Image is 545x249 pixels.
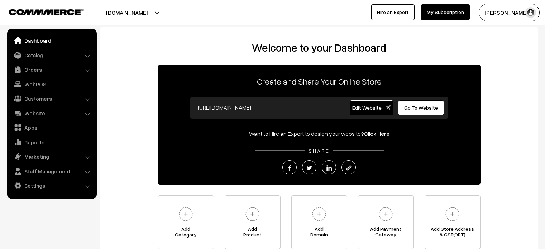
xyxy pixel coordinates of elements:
[9,49,94,62] a: Catalog
[9,179,94,192] a: Settings
[9,121,94,134] a: Apps
[176,204,196,224] img: plus.svg
[81,4,173,21] button: [DOMAIN_NAME]
[9,9,84,15] img: COMMMERCE
[243,204,262,224] img: plus.svg
[9,63,94,76] a: Orders
[158,195,214,249] a: AddCategory
[225,226,280,240] span: Add Product
[525,7,536,18] img: user
[358,226,413,240] span: Add Payment Gateway
[9,78,94,91] a: WebPOS
[404,105,438,111] span: Go To Website
[398,100,444,115] a: Go To Website
[479,4,540,21] button: [PERSON_NAME]
[358,195,414,249] a: Add PaymentGateway
[9,107,94,120] a: Website
[425,226,480,240] span: Add Store Address & GST(OPT)
[292,226,347,240] span: Add Domain
[9,150,94,163] a: Marketing
[9,34,94,47] a: Dashboard
[9,165,94,178] a: Staff Management
[443,204,462,224] img: plus.svg
[425,195,481,249] a: Add Store Address& GST(OPT)
[309,204,329,224] img: plus.svg
[350,100,393,115] a: Edit Website
[352,105,391,111] span: Edit Website
[305,148,333,154] span: SHARE
[225,195,281,249] a: AddProduct
[158,129,481,138] div: Want to Hire an Expert to design your website?
[376,204,396,224] img: plus.svg
[158,226,214,240] span: Add Category
[291,195,347,249] a: AddDomain
[9,136,94,149] a: Reports
[421,4,470,20] a: My Subscription
[9,7,72,16] a: COMMMERCE
[9,92,94,105] a: Customers
[371,4,415,20] a: Hire an Expert
[364,130,389,137] a: Click Here
[107,41,531,54] h2: Welcome to your Dashboard
[158,75,481,88] p: Create and Share Your Online Store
